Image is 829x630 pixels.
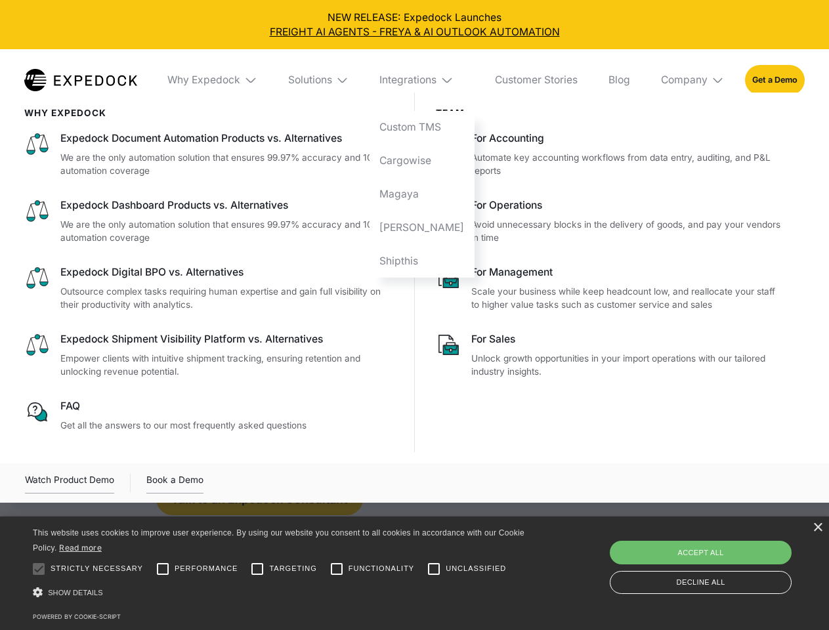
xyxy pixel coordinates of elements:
div: Expedock Document Automation Products vs. Alternatives [60,131,394,146]
a: Cargowise [370,144,475,178]
a: Get a Demo [745,65,805,94]
div: Why Expedock [167,73,240,87]
div: Show details [33,584,529,602]
a: For ManagementScale your business while keep headcount low, and reallocate your staff to higher v... [436,265,784,312]
div: Solutions [288,73,332,87]
div: For Operations [471,198,784,213]
a: open lightbox [25,472,114,493]
a: For SalesUnlock growth opportunities in your import operations with our tailored industry insights. [436,332,784,379]
div: Integrations [379,73,436,87]
nav: Integrations [370,111,475,278]
span: Performance [175,563,238,574]
a: Shipthis [370,244,475,278]
div: Company [661,73,708,87]
a: Customer Stories [484,49,587,111]
p: Unlock growth opportunities in your import operations with our tailored industry insights. [471,352,784,379]
div: WHy Expedock [24,108,394,118]
p: Get all the answers to our most frequently asked questions [60,419,394,432]
a: FREIGHT AI AGENTS - FREYA & AI OUTLOOK AUTOMATION [11,25,819,39]
a: Powered by cookie-script [33,613,121,620]
iframe: Chat Widget [610,488,829,630]
div: Expedock Digital BPO vs. Alternatives [60,265,394,280]
div: Company [650,49,734,111]
div: For Sales [471,332,784,346]
div: Why Expedock [158,49,268,111]
p: We are the only automation solution that ensures 99.97% accuracy and 100% automation coverage [60,218,394,245]
a: Custom TMS [370,111,475,144]
a: Expedock Digital BPO vs. AlternativesOutsource complex tasks requiring human expertise and gain f... [24,265,394,312]
a: Expedock Shipment Visibility Platform vs. AlternativesEmpower clients with intuitive shipment tra... [24,332,394,379]
p: Avoid unnecessary blocks in the delivery of goods, and pay your vendors in time [471,218,784,245]
div: FAQ [60,399,394,413]
div: Expedock Shipment Visibility Platform vs. Alternatives [60,332,394,346]
a: [PERSON_NAME] [370,211,475,244]
a: FAQGet all the answers to our most frequently asked questions [24,399,394,432]
span: Targeting [269,563,316,574]
p: Scale your business while keep headcount low, and reallocate your staff to higher value tasks suc... [471,285,784,312]
span: Strictly necessary [51,563,143,574]
a: Expedock Document Automation Products vs. AlternativesWe are the only automation solution that en... [24,131,394,178]
div: Integrations [370,49,475,111]
a: Magaya [370,177,475,211]
a: Blog [598,49,640,111]
span: Show details [48,589,103,597]
div: Team [436,108,784,118]
p: Automate key accounting workflows from data entry, auditing, and P&L reports [471,151,784,178]
a: Read more [59,543,102,553]
div: Solutions [278,49,359,111]
a: For AccountingAutomate key accounting workflows from data entry, auditing, and P&L reports [436,131,784,178]
p: We are the only automation solution that ensures 99.97% accuracy and 100% automation coverage [60,151,394,178]
div: Expedock Dashboard Products vs. Alternatives [60,198,394,213]
div: NEW RELEASE: Expedock Launches [11,10,819,39]
span: Unclassified [446,563,506,574]
div: For Accounting [471,131,784,146]
span: Functionality [349,563,414,574]
a: For OperationsAvoid unnecessary blocks in the delivery of goods, and pay your vendors in time [436,198,784,245]
span: This website uses cookies to improve user experience. By using our website you consent to all coo... [33,528,524,553]
div: Watch Product Demo [25,472,114,493]
a: Book a Demo [146,472,203,493]
p: Outsource complex tasks requiring human expertise and gain full visibility on their productivity ... [60,285,394,312]
p: Empower clients with intuitive shipment tracking, ensuring retention and unlocking revenue potent... [60,352,394,379]
a: Expedock Dashboard Products vs. AlternativesWe are the only automation solution that ensures 99.9... [24,198,394,245]
div: For Management [471,265,784,280]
